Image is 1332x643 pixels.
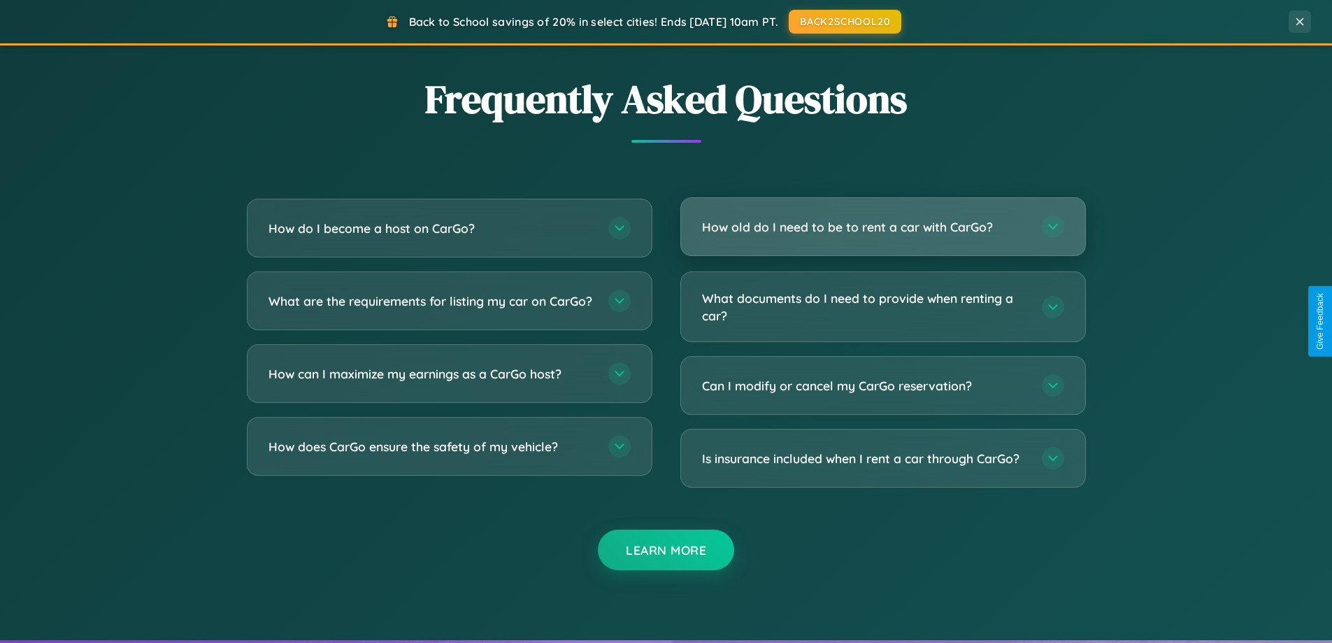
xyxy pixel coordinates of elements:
h3: What are the requirements for listing my car on CarGo? [268,292,594,310]
button: BACK2SCHOOL20 [789,10,901,34]
div: Give Feedback [1315,293,1325,350]
h3: How old do I need to be to rent a car with CarGo? [702,218,1028,236]
h3: Is insurance included when I rent a car through CarGo? [702,450,1028,467]
h3: What documents do I need to provide when renting a car? [702,290,1028,324]
h3: How does CarGo ensure the safety of my vehicle? [268,438,594,455]
h3: How can I maximize my earnings as a CarGo host? [268,365,594,383]
h3: Can I modify or cancel my CarGo reservation? [702,377,1028,395]
h3: How do I become a host on CarGo? [268,220,594,237]
h2: Frequently Asked Questions [247,72,1086,126]
span: Back to School savings of 20% in select cities! Ends [DATE] 10am PT. [409,15,778,29]
button: Learn More [598,530,734,570]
